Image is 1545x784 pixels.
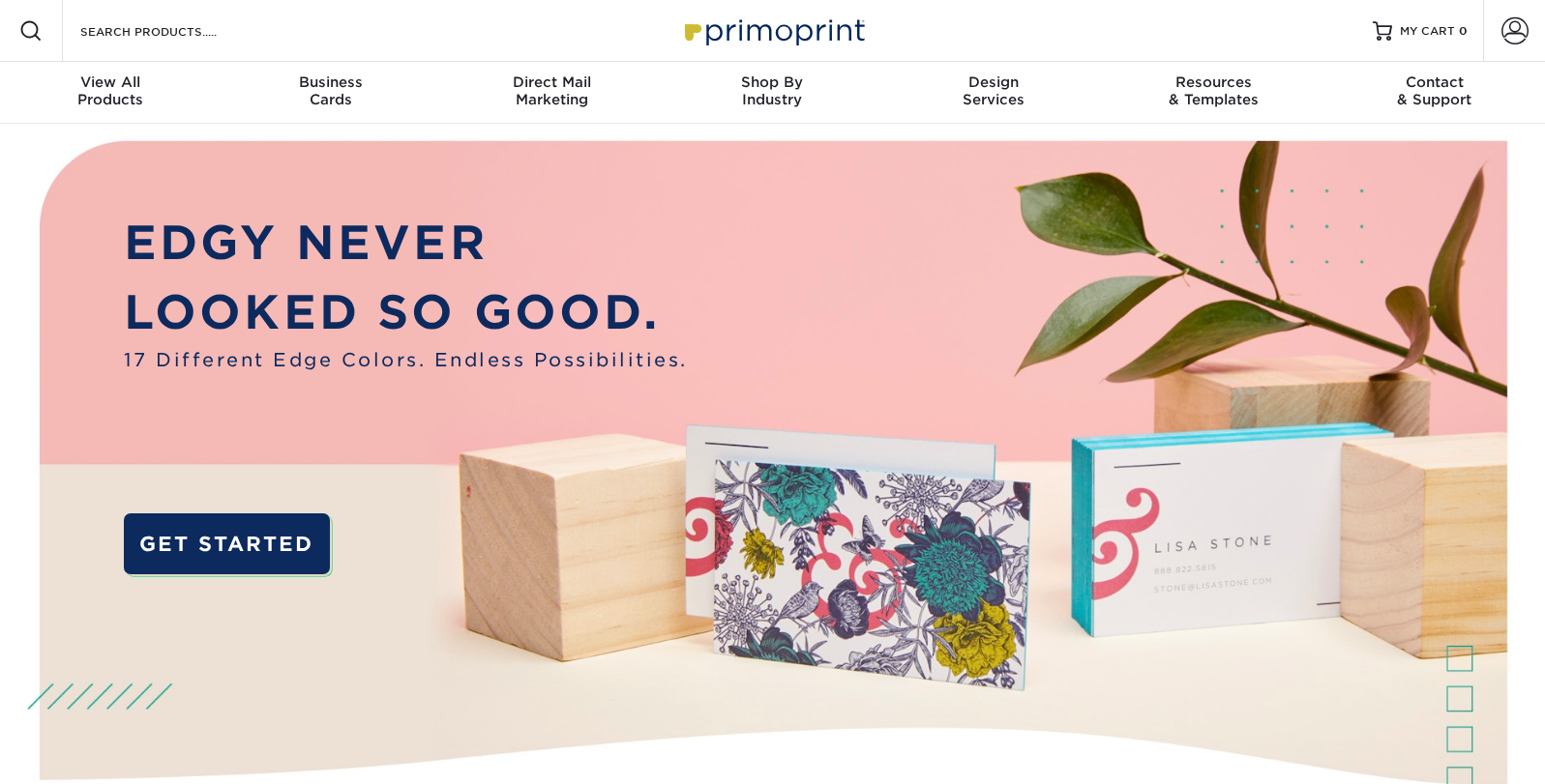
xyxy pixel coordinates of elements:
[124,208,688,277] p: EDGY NEVER
[221,62,441,124] a: BusinessCards
[441,73,662,91] span: Direct Mail
[883,62,1104,124] a: DesignServices
[124,277,688,347] p: LOOKED SO GOOD.
[883,73,1104,91] span: Design
[883,73,1104,108] div: Services
[1104,73,1324,91] span: Resources
[1459,24,1468,38] span: 0
[221,73,441,108] div: Cards
[124,347,688,375] span: 17 Different Edge Colors. Endless Possibilities.
[221,73,441,91] span: Business
[1104,62,1324,124] a: Resources& Templates
[676,10,870,51] img: Primoprint
[1400,23,1455,40] span: MY CART
[441,73,662,108] div: Marketing
[441,62,662,124] a: Direct MailMarketing
[662,62,882,124] a: Shop ByIndustry
[662,73,882,108] div: Industry
[1324,73,1545,108] div: & Support
[1104,73,1324,108] div: & Templates
[78,19,267,43] input: SEARCH PRODUCTS.....
[1324,73,1545,91] span: Contact
[124,513,330,574] a: GET STARTED
[1324,62,1545,124] a: Contact& Support
[662,73,882,91] span: Shop By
